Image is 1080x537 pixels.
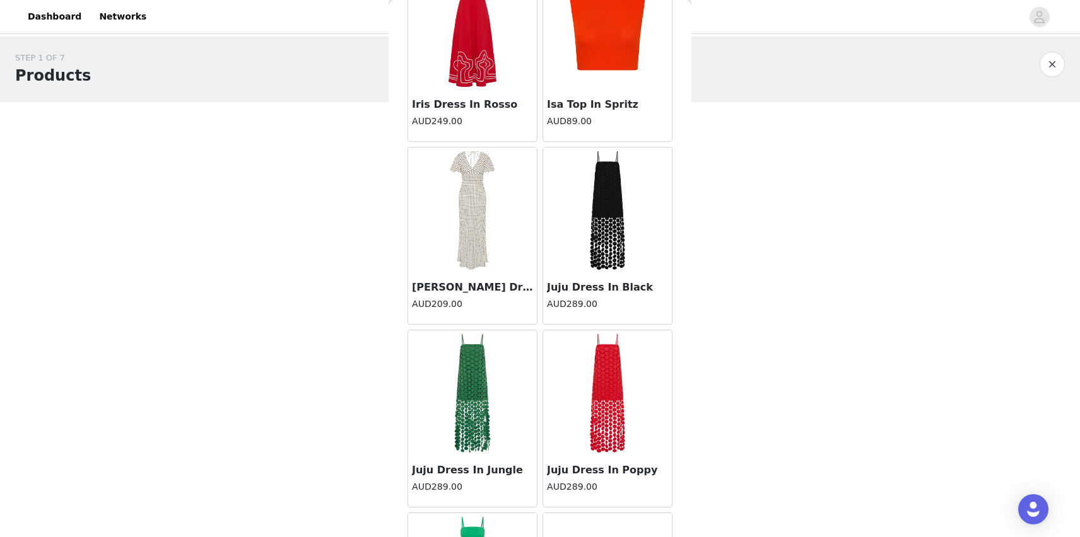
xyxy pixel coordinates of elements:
[91,3,154,31] a: Networks
[1033,7,1045,27] div: avatar
[15,64,91,87] h1: Products
[412,480,533,494] h4: AUD289.00
[430,147,514,274] img: Isabella Dress In Coco Spot
[565,330,649,456] img: Juju Dress In Poppy
[547,463,668,478] h3: Juju Dress In Poppy
[565,147,649,274] img: Juju Dress In Black
[547,480,668,494] h4: AUD289.00
[430,330,514,456] img: Juju Dress In Jungle
[412,280,533,295] h3: [PERSON_NAME] Dress In Coco Spot
[15,52,91,64] div: STEP 1 OF 7
[547,115,668,128] h4: AUD89.00
[412,115,533,128] h4: AUD249.00
[20,3,89,31] a: Dashboard
[1018,494,1048,524] div: Open Intercom Messenger
[547,97,668,112] h3: Isa Top In Spritz
[547,297,668,311] h4: AUD289.00
[412,463,533,478] h3: Juju Dress In Jungle
[412,297,533,311] h4: AUD209.00
[412,97,533,112] h3: Iris Dress In Rosso
[547,280,668,295] h3: Juju Dress In Black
